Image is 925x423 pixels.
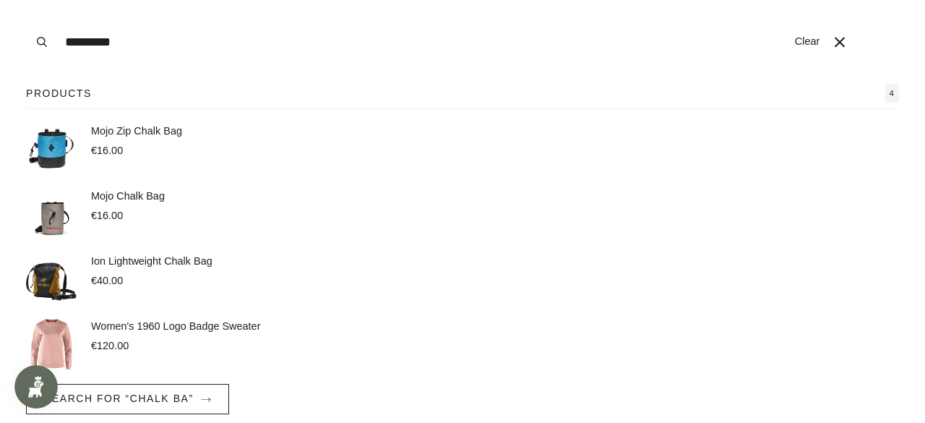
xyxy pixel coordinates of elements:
[44,393,194,404] span: Search for “chalk ba”
[26,189,77,239] img: Mojo Chalk Bag
[91,145,123,156] span: €16.00
[26,254,77,304] img: Ion Lightweight Chalk Bag
[26,86,92,101] p: Products
[91,124,182,140] p: Mojo Zip Chalk Bag
[26,319,899,369] a: Women's 1960 Logo Badge Sweater €120.00
[26,124,899,369] ul: Products
[91,189,165,205] p: Mojo Chalk Bag
[91,319,260,335] p: Women's 1960 Logo Badge Sweater
[91,275,123,286] span: €40.00
[26,124,77,174] img: Mojo Zip Chalk Bag
[26,124,899,174] a: Mojo Zip Chalk Bag €16.00
[14,365,58,409] iframe: Button to open loyalty program pop-up
[26,254,899,304] a: Ion Lightweight Chalk Bag €40.00
[91,254,212,270] p: Ion Lightweight Chalk Bag
[91,210,123,221] span: €16.00
[26,319,77,369] img: Women's 1960 Logo Badge Sweater
[91,340,129,351] span: €120.00
[885,84,899,103] span: 4
[26,189,899,239] a: Mojo Chalk Bag €16.00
